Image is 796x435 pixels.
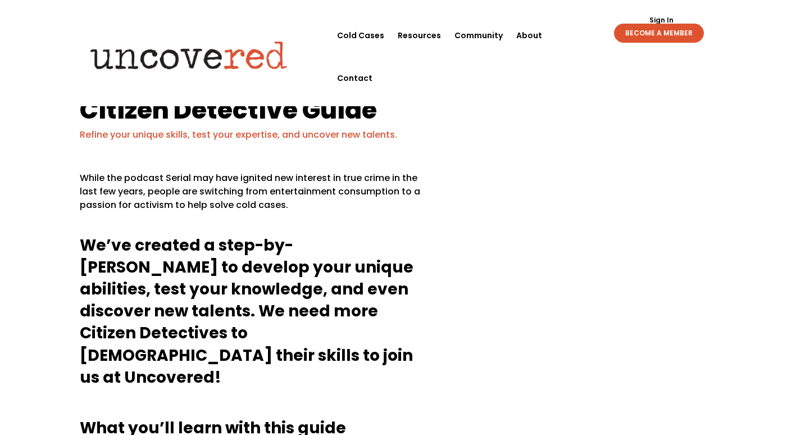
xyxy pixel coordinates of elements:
[337,14,384,57] a: Cold Cases
[614,24,704,43] a: BECOME A MEMBER
[398,14,441,57] a: Resources
[80,171,425,221] p: While the podcast Serial may have ignited new interest in true crime in the last few years, peopl...
[337,57,372,99] a: Contact
[516,14,542,57] a: About
[81,33,297,77] img: Uncovered logo
[454,14,503,57] a: Community
[80,128,717,142] p: Refine your unique skills, test your expertise, and uncover new talents.
[643,17,680,24] a: Sign In
[80,97,717,128] h1: Citizen Detective Guide
[80,234,425,394] h4: We’ve created a step-by-[PERSON_NAME] to develop your unique abilities, test your knowledge, and ...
